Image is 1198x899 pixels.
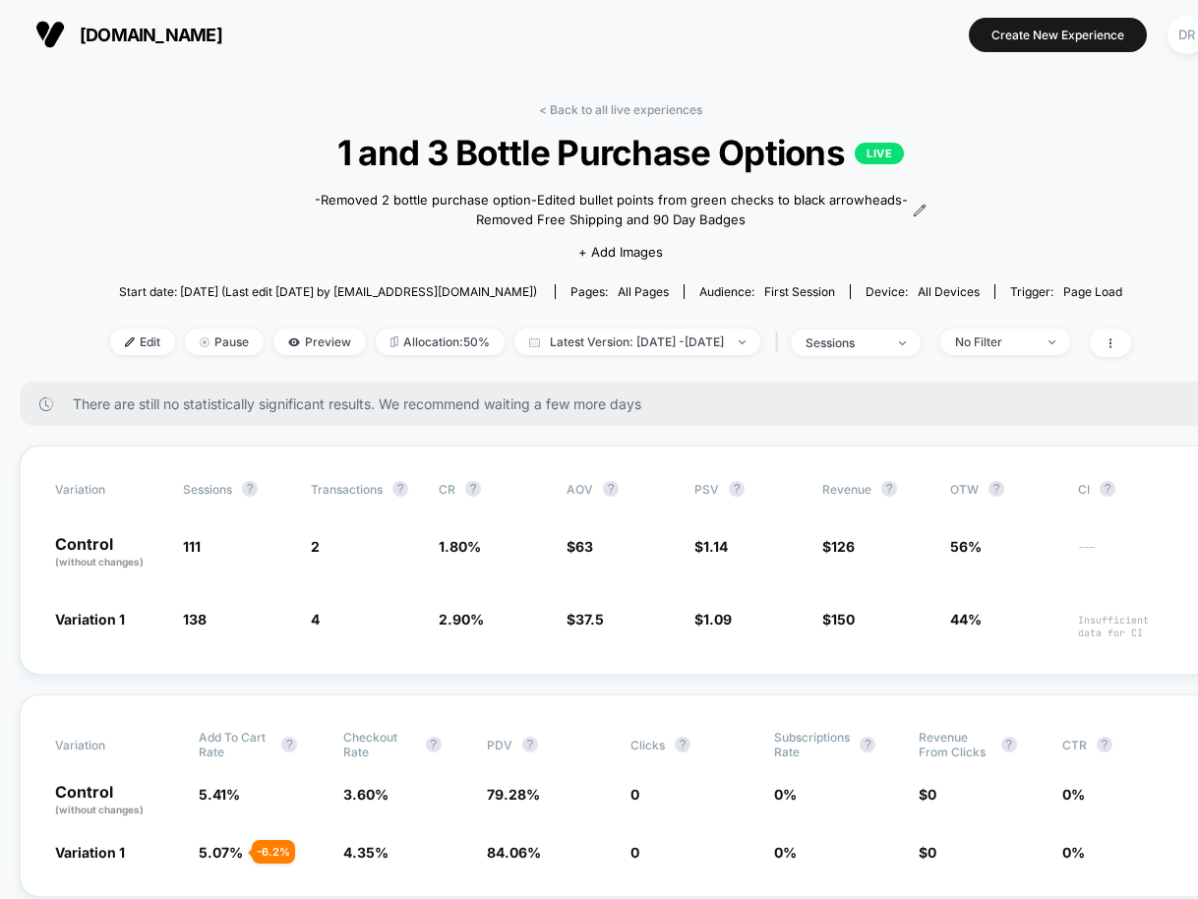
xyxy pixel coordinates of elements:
span: 0 [928,786,936,803]
div: Audience: [699,284,835,299]
span: $ [567,611,604,628]
span: Start date: [DATE] (Last edit [DATE] by [EMAIL_ADDRESS][DOMAIN_NAME]) [119,284,537,299]
span: Variation [55,730,163,759]
span: Pause [185,329,264,355]
button: ? [603,481,619,497]
img: calendar [529,337,540,347]
span: 0 % [1062,786,1085,803]
span: 44% [950,611,982,628]
span: CTR [1062,738,1087,752]
span: Latest Version: [DATE] - [DATE] [514,329,760,355]
button: ? [1097,737,1112,752]
span: Revenue From Clicks [919,730,991,759]
span: + Add Images [578,244,663,260]
span: 1.09 [703,611,732,628]
span: CI [1078,481,1186,497]
button: ? [465,481,481,497]
span: [DOMAIN_NAME] [80,25,222,45]
span: 1 and 3 Bottle Purchase Options [161,132,1080,173]
span: 4 [311,611,320,628]
span: (without changes) [55,804,144,815]
img: rebalance [390,336,398,347]
button: ? [860,737,875,752]
img: edit [125,337,135,347]
span: Checkout Rate [343,730,416,759]
span: Variation [55,481,163,497]
span: 79.28 % [487,786,540,803]
button: ? [522,737,538,752]
button: ? [242,481,258,497]
span: Insufficient data for CI [1078,614,1186,639]
span: There are still no statistically significant results. We recommend waiting a few more days [73,395,1182,412]
span: Clicks [630,738,665,752]
span: 0 [630,844,639,861]
span: $ [919,844,936,861]
span: 1.80 % [439,538,481,555]
span: 0 [630,786,639,803]
button: ? [1001,737,1017,752]
p: Control [55,536,163,569]
span: Revenue [822,482,871,497]
span: 0 % [774,786,797,803]
span: 138 [183,611,207,628]
p: Control [55,784,179,817]
span: --- [1078,541,1186,569]
span: First Session [764,284,835,299]
span: 4.35 % [343,844,389,861]
p: LIVE [855,143,904,164]
span: $ [822,611,855,628]
span: 5.41 % [199,786,240,803]
span: 56% [950,538,982,555]
span: AOV [567,482,593,497]
span: 0 [928,844,936,861]
span: 3.60 % [343,786,389,803]
span: 63 [575,538,593,555]
span: Page Load [1063,284,1122,299]
button: ? [426,737,442,752]
span: 150 [831,611,855,628]
span: 0 % [774,844,797,861]
span: $ [567,538,593,555]
img: end [739,340,746,344]
button: ? [281,737,297,752]
img: end [1048,340,1055,344]
div: Pages: [570,284,669,299]
div: No Filter [955,334,1034,349]
span: Variation 1 [55,611,125,628]
div: sessions [806,335,884,350]
span: Add To Cart Rate [199,730,271,759]
button: ? [1100,481,1115,497]
span: 1.14 [703,538,728,555]
span: Subscriptions Rate [774,730,850,759]
button: ? [392,481,408,497]
button: ? [729,481,745,497]
span: PSV [694,482,719,497]
span: 0 % [1062,844,1085,861]
div: - 6.2 % [252,840,295,864]
span: (without changes) [55,556,144,568]
button: ? [988,481,1004,497]
span: Preview [273,329,366,355]
span: all pages [618,284,669,299]
button: ? [675,737,690,752]
img: end [200,337,210,347]
span: Transactions [311,482,383,497]
span: | [770,329,791,357]
span: $ [694,538,728,555]
span: Edit [110,329,175,355]
span: Sessions [183,482,232,497]
span: PDV [487,738,512,752]
span: 2.90 % [439,611,484,628]
span: -Removed 2 bottle purchase option-Edited bullet points from green checks to black arrowheads-Remo... [315,191,909,229]
img: end [899,341,906,345]
span: 5.07 % [199,844,243,861]
span: $ [919,786,936,803]
span: CR [439,482,455,497]
span: 111 [183,538,201,555]
span: OTW [950,481,1058,497]
span: 2 [311,538,320,555]
a: < Back to all live experiences [539,102,702,117]
span: Device: [850,284,994,299]
span: $ [694,611,732,628]
img: Visually logo [35,20,65,49]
